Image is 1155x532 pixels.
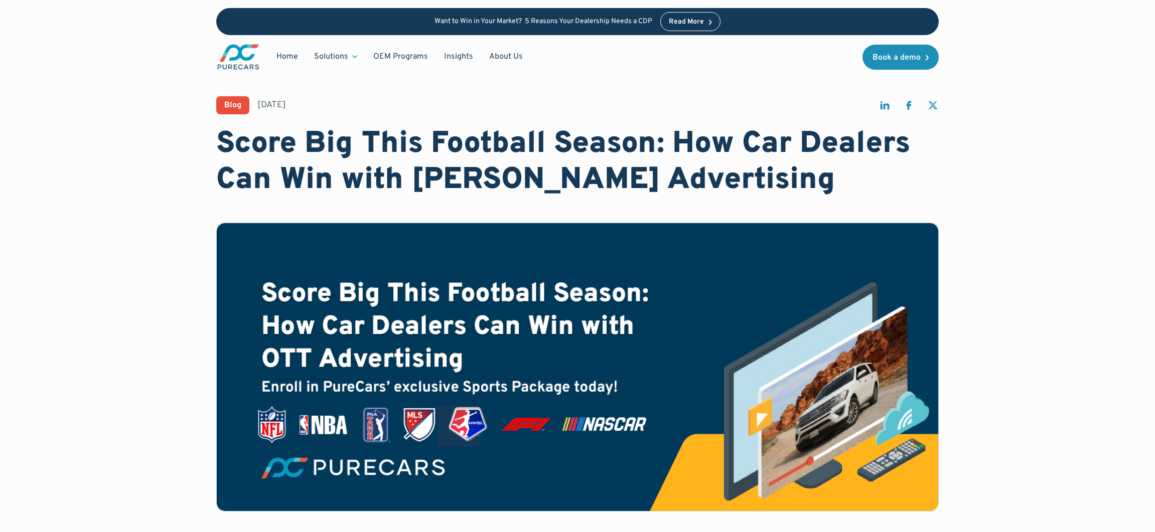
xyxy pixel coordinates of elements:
[435,18,652,26] p: Want to Win in Your Market? 5 Reasons Your Dealership Needs a CDP
[660,12,720,31] a: Read More
[306,47,365,66] div: Solutions
[903,99,915,116] a: share on facebook
[224,101,241,109] div: Blog
[365,47,436,66] a: OEM Programs
[873,54,921,62] div: Book a demo
[481,47,531,66] a: About Us
[927,99,939,116] a: share on twitter
[216,43,260,71] a: main
[268,47,306,66] a: Home
[862,45,939,70] a: Book a demo
[314,51,348,62] div: Solutions
[436,47,481,66] a: Insights
[216,43,260,71] img: purecars logo
[216,126,939,199] h1: Score Big This Football Season: How Car Dealers Can Win with [PERSON_NAME] Advertising
[879,99,891,116] a: share on linkedin
[669,19,704,26] div: Read More
[257,99,286,111] div: [DATE]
